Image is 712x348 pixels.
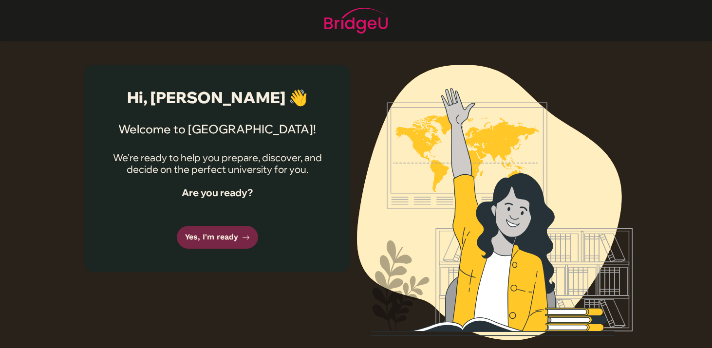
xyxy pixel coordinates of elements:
[108,88,327,107] h2: Hi, [PERSON_NAME] 👋
[177,226,258,249] a: Yes, I'm ready
[108,187,327,199] h4: Are you ready?
[108,122,327,136] h3: Welcome to [GEOGRAPHIC_DATA]!
[108,152,327,175] p: We're ready to help you prepare, discover, and decide on the perfect university for you.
